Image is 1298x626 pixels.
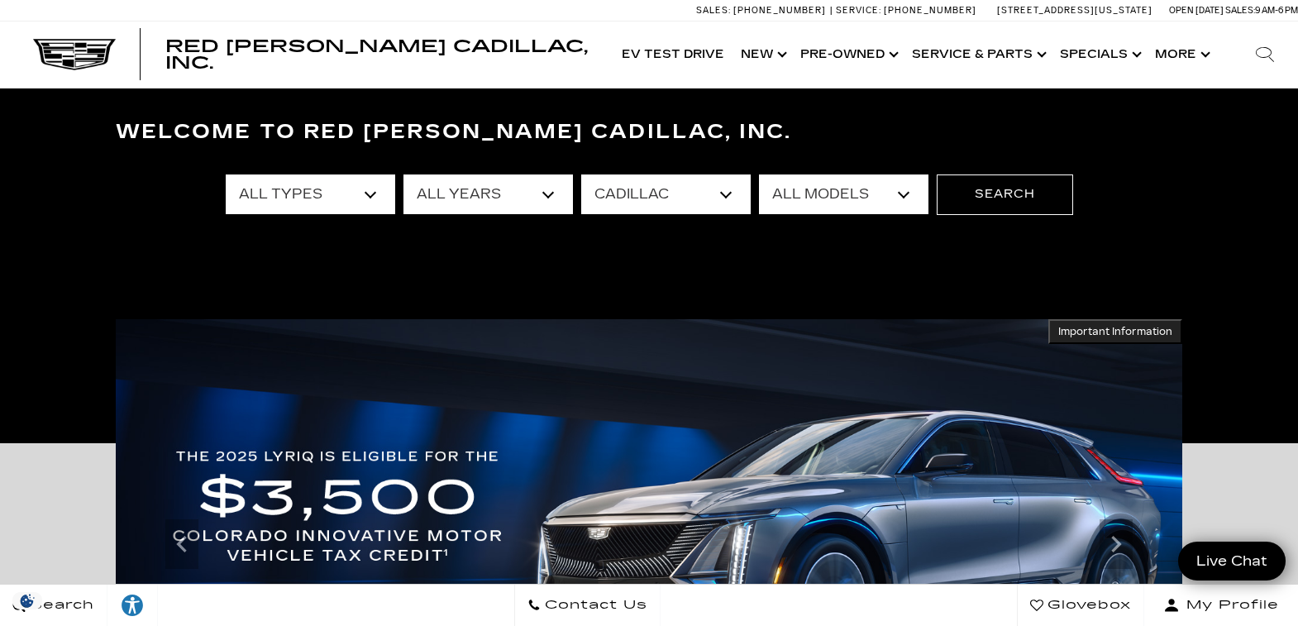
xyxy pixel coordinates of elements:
span: Important Information [1058,325,1172,338]
a: Red [PERSON_NAME] Cadillac, Inc. [165,38,597,71]
select: Filter by model [759,174,928,214]
button: More [1147,22,1215,88]
a: Pre-Owned [792,22,904,88]
span: [PHONE_NUMBER] [733,5,826,16]
a: Contact Us [514,585,661,626]
span: Contact Us [541,594,647,617]
span: Search [26,594,94,617]
div: Explore your accessibility options [107,593,157,618]
div: Previous [165,519,198,569]
select: Filter by year [403,174,573,214]
a: Sales: [PHONE_NUMBER] [696,6,830,15]
span: 9 AM-6 PM [1255,5,1298,16]
a: Live Chat [1178,542,1286,581]
a: EV Test Drive [613,22,733,88]
button: Open user profile menu [1144,585,1298,626]
img: Opt-Out Icon [8,592,46,609]
div: Next [1100,519,1133,569]
span: Sales: [1225,5,1255,16]
a: New [733,22,792,88]
span: Live Chat [1188,552,1276,571]
img: Cadillac Dark Logo with Cadillac White Text [33,39,116,70]
a: Service: [PHONE_NUMBER] [830,6,981,15]
a: [STREET_ADDRESS][US_STATE] [997,5,1152,16]
a: Glovebox [1017,585,1144,626]
span: [PHONE_NUMBER] [884,5,976,16]
span: Sales: [696,5,731,16]
h3: Welcome to Red [PERSON_NAME] Cadillac, Inc. [116,116,1182,149]
span: Glovebox [1043,594,1131,617]
section: Click to Open Cookie Consent Modal [8,592,46,609]
a: Service & Parts [904,22,1052,88]
button: Search [937,174,1073,214]
a: Explore your accessibility options [107,585,158,626]
span: Open [DATE] [1169,5,1224,16]
a: Specials [1052,22,1147,88]
select: Filter by make [581,174,751,214]
span: My Profile [1180,594,1279,617]
select: Filter by type [226,174,395,214]
span: Red [PERSON_NAME] Cadillac, Inc. [165,36,588,73]
span: Service: [836,5,881,16]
